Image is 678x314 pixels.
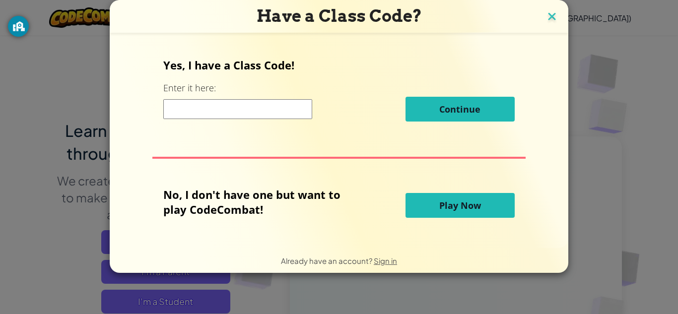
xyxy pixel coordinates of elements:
p: No, I don't have one but want to play CodeCombat! [163,187,355,217]
p: Yes, I have a Class Code! [163,58,514,72]
span: Play Now [439,199,481,211]
a: Sign in [374,256,397,265]
button: GoGuardian Privacy Information [8,16,29,37]
button: Play Now [406,193,515,218]
label: Enter it here: [163,82,216,94]
button: Continue [406,97,515,122]
span: Continue [439,103,480,115]
span: Have a Class Code? [257,6,422,26]
img: close icon [545,10,558,25]
span: Already have an account? [281,256,374,265]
